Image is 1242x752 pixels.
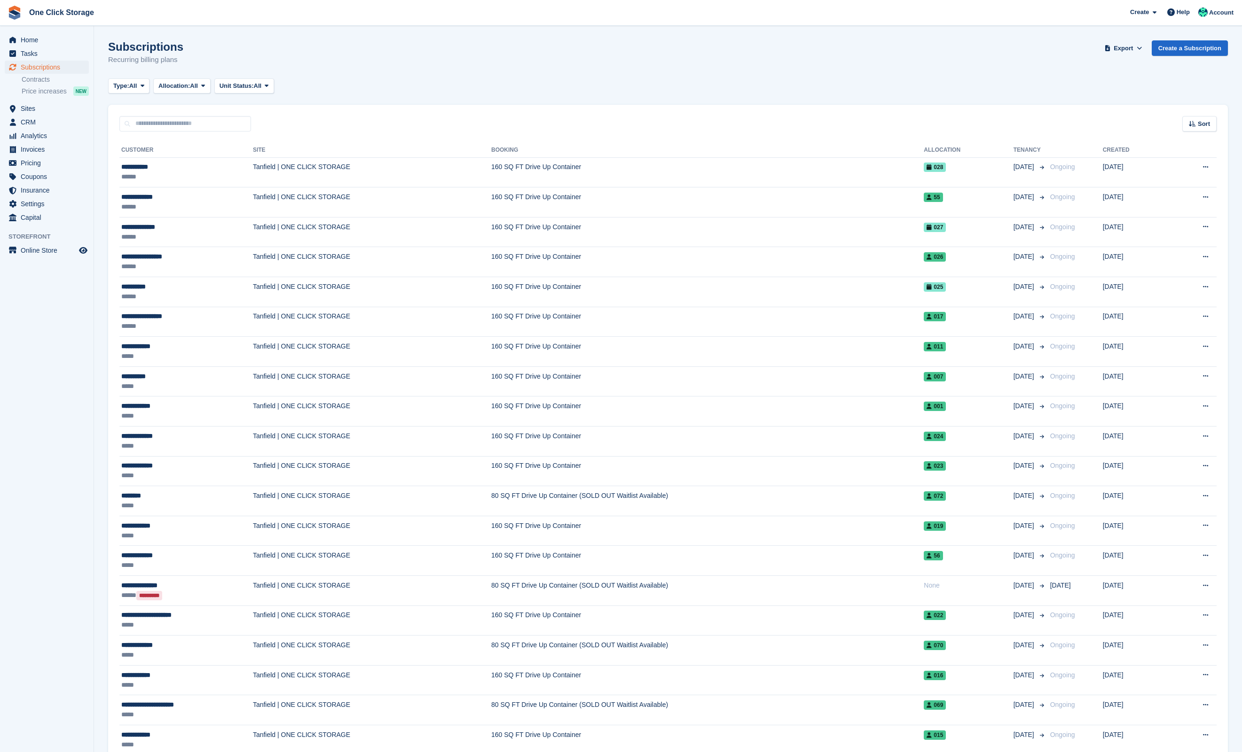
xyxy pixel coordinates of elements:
[253,217,491,247] td: Tanfield | ONE CLICK STORAGE
[1103,277,1169,307] td: [DATE]
[1014,491,1036,501] span: [DATE]
[5,33,89,47] a: menu
[5,116,89,129] a: menu
[253,396,491,426] td: Tanfield | ONE CLICK STORAGE
[22,87,67,96] span: Price increases
[1103,396,1169,426] td: [DATE]
[1198,8,1208,17] img: Katy Forster
[1050,492,1075,499] span: Ongoing
[491,426,924,457] td: 160 SQ FT Drive Up Container
[1050,671,1075,679] span: Ongoing
[253,695,491,725] td: Tanfield | ONE CLICK STORAGE
[491,143,924,158] th: Booking
[1050,253,1075,260] span: Ongoing
[5,184,89,197] a: menu
[491,695,924,725] td: 80 SQ FT Drive Up Container (SOLD OUT Waitlist Available)
[5,143,89,156] a: menu
[253,277,491,307] td: Tanfield | ONE CLICK STORAGE
[1050,611,1075,619] span: Ongoing
[1014,550,1036,560] span: [DATE]
[1050,342,1075,350] span: Ongoing
[21,211,77,224] span: Capital
[1152,40,1228,56] a: Create a Subscription
[1050,731,1075,738] span: Ongoing
[1014,252,1036,262] span: [DATE]
[491,187,924,217] td: 160 SQ FT Drive Up Container
[1114,44,1133,53] span: Export
[1014,521,1036,531] span: [DATE]
[1103,636,1169,666] td: [DATE]
[1103,516,1169,546] td: [DATE]
[924,372,946,381] span: 007
[491,636,924,666] td: 80 SQ FT Drive Up Container (SOLD OUT Waitlist Available)
[1050,462,1075,469] span: Ongoing
[491,247,924,277] td: 160 SQ FT Drive Up Container
[153,78,211,94] button: Allocation: All
[5,102,89,115] a: menu
[1103,665,1169,695] td: [DATE]
[21,116,77,129] span: CRM
[8,232,94,241] span: Storefront
[5,156,89,170] a: menu
[924,432,946,441] span: 024
[1103,546,1169,576] td: [DATE]
[491,605,924,636] td: 160 SQ FT Drive Up Container
[1014,700,1036,710] span: [DATE]
[491,396,924,426] td: 160 SQ FT Drive Up Container
[1103,143,1169,158] th: Created
[924,581,1013,590] div: None
[21,197,77,210] span: Settings
[253,426,491,457] td: Tanfield | ONE CLICK STORAGE
[21,33,77,47] span: Home
[21,184,77,197] span: Insurance
[1103,40,1144,56] button: Export
[1014,282,1036,292] span: [DATE]
[21,102,77,115] span: Sites
[253,456,491,486] td: Tanfield | ONE CLICK STORAGE
[1014,461,1036,471] span: [DATE]
[21,47,77,60] span: Tasks
[21,244,77,257] span: Online Store
[1014,730,1036,740] span: [DATE]
[924,700,946,710] span: 069
[253,516,491,546] td: Tanfield | ONE CLICK STORAGE
[220,81,254,91] span: Unit Status:
[491,277,924,307] td: 160 SQ FT Drive Up Container
[1050,551,1075,559] span: Ongoing
[491,576,924,606] td: 80 SQ FT Drive Up Container (SOLD OUT Waitlist Available)
[1177,8,1190,17] span: Help
[1014,372,1036,381] span: [DATE]
[1103,307,1169,337] td: [DATE]
[1014,143,1046,158] th: Tenancy
[253,636,491,666] td: Tanfield | ONE CLICK STORAGE
[190,81,198,91] span: All
[253,337,491,367] td: Tanfield | ONE CLICK STORAGE
[1198,119,1210,129] span: Sort
[491,486,924,516] td: 80 SQ FT Drive Up Container (SOLD OUT Waitlist Available)
[21,143,77,156] span: Invoices
[21,156,77,170] span: Pricing
[924,521,946,531] span: 019
[108,54,183,65] p: Recurring billing plans
[253,546,491,576] td: Tanfield | ONE CLICK STORAGE
[73,86,89,96] div: NEW
[1130,8,1149,17] span: Create
[1014,640,1036,650] span: [DATE]
[491,366,924,396] td: 160 SQ FT Drive Up Container
[1050,163,1075,171] span: Ongoing
[108,40,183,53] h1: Subscriptions
[1014,581,1036,590] span: [DATE]
[1014,311,1036,321] span: [DATE]
[214,78,274,94] button: Unit Status: All
[924,402,946,411] span: 001
[1014,222,1036,232] span: [DATE]
[1103,456,1169,486] td: [DATE]
[491,516,924,546] td: 160 SQ FT Drive Up Container
[108,78,149,94] button: Type: All
[491,217,924,247] td: 160 SQ FT Drive Up Container
[1103,187,1169,217] td: [DATE]
[1014,162,1036,172] span: [DATE]
[253,576,491,606] td: Tanfield | ONE CLICK STORAGE
[1014,341,1036,351] span: [DATE]
[253,605,491,636] td: Tanfield | ONE CLICK STORAGE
